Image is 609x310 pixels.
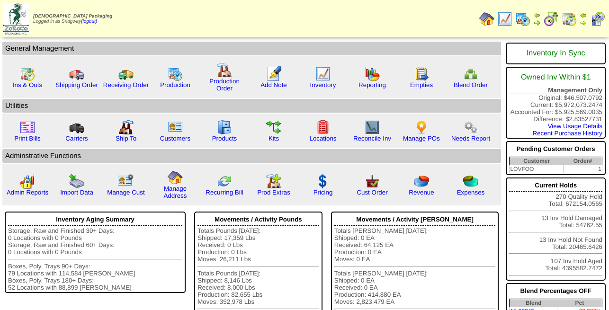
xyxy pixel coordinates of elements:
img: cust_order.png [365,174,380,189]
a: Add Note [260,81,287,89]
div: Inventory In Sync [509,44,602,62]
img: graph.gif [365,66,380,81]
img: arrowright.gif [580,19,587,27]
a: Cust Order [357,189,387,196]
img: orders.gif [266,66,281,81]
th: Order# [564,157,602,165]
td: Adminstrative Functions [2,149,501,163]
a: Production Order [209,78,240,92]
img: pie_chart.png [414,174,429,189]
td: 1 [564,165,602,173]
a: (logout) [81,19,97,24]
a: Manage POs [403,135,440,142]
img: graph2.png [20,174,35,189]
a: Revenue [409,189,434,196]
th: Pct [557,299,602,307]
a: Import Data [60,189,93,196]
img: home.gif [168,170,183,185]
th: Blend [510,299,557,307]
img: locations.gif [315,120,331,135]
a: Manage Cust [107,189,144,196]
img: network.png [463,66,478,81]
a: Recent Purchase History [533,130,602,137]
a: View Usage Details [548,123,602,130]
div: Inventory Aging Summary [8,213,182,226]
a: Shipping Order [55,81,98,89]
a: Inventory [310,81,336,89]
img: zoroco-logo-small.webp [3,3,29,35]
img: calendarblend.gif [544,11,559,27]
a: Pricing [313,189,333,196]
a: Admin Reports [7,189,48,196]
img: line_graph.gif [497,11,512,27]
img: reconcile.gif [217,174,232,189]
a: Ship To [116,135,136,142]
img: dollar.gif [315,174,331,189]
img: calendarcustomer.gif [590,11,605,27]
img: cabinet.gif [217,120,232,135]
img: customers.gif [168,120,183,135]
div: Original: $46,507.0792 Current: $5,972,073.2474 Accounted For: $5,925,569.0035 Difference: $2.835... [506,67,606,139]
a: Print Bills [14,135,41,142]
a: Kits [269,135,279,142]
td: Utilities [2,99,501,113]
a: Locations [309,135,336,142]
div: Current Holds [509,179,602,192]
div: Blend Percentages OFF [509,285,602,297]
a: Customers [160,135,190,142]
img: truck2.gif [118,66,134,81]
img: factory2.gif [118,120,134,135]
img: arrowleft.gif [580,11,587,19]
img: managecust.png [117,174,135,189]
a: Reporting [358,81,386,89]
td: LOVFOO [510,165,564,173]
a: Needs Report [451,135,490,142]
img: pie_chart2.png [463,174,478,189]
span: Logged in as Sridgway [33,14,112,24]
img: import.gif [69,174,84,189]
div: Pending Customer Orders [509,143,602,155]
div: Movements / Activity [PERSON_NAME] [334,213,496,226]
img: calendarprod.gif [168,66,183,81]
img: calendarinout.gif [562,11,577,27]
img: home.gif [479,11,494,27]
img: prodextras.gif [266,174,281,189]
div: Movements / Activity Pounds [197,213,319,226]
th: Customer [510,157,564,165]
div: Owned Inv Within $1 [509,69,602,87]
img: factory.gif [217,62,232,78]
img: truck3.gif [69,120,84,135]
a: Production [160,81,190,89]
img: line_graph.gif [315,66,331,81]
img: po.png [414,120,429,135]
img: calendarinout.gif [20,66,35,81]
img: workflow.gif [266,120,281,135]
img: arrowright.gif [533,19,541,27]
div: 270 Quality Hold Total: 672154.0565 13 Inv Hold Damaged Total: 54762.55 13 Inv Hold Not Found Tot... [506,177,606,281]
a: Prod Extras [257,189,290,196]
a: Products [212,135,237,142]
a: Ins & Outs [13,81,42,89]
div: Management Only [509,87,602,94]
a: Reconcile Inv [353,135,391,142]
img: calendarprod.gif [515,11,530,27]
div: Storage, Raw and Finished 30+ Days: 0 Locations with 0 Pounds Storage, Raw and Finished 60+ Days:... [8,227,182,291]
img: line_graph2.gif [365,120,380,135]
a: Manage Address [164,185,187,199]
a: Recurring Bill [206,189,243,196]
span: [DEMOGRAPHIC_DATA] Packaging [33,14,112,19]
img: arrowleft.gif [533,11,541,19]
img: workorder.gif [414,66,429,81]
a: Carriers [65,135,88,142]
td: General Management [2,42,501,55]
a: Expenses [457,189,485,196]
img: truck.gif [69,66,84,81]
img: invoice2.gif [20,120,35,135]
a: Blend Order [454,81,488,89]
a: Receiving Order [103,81,149,89]
img: workflow.png [463,120,478,135]
a: Empties [410,81,433,89]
